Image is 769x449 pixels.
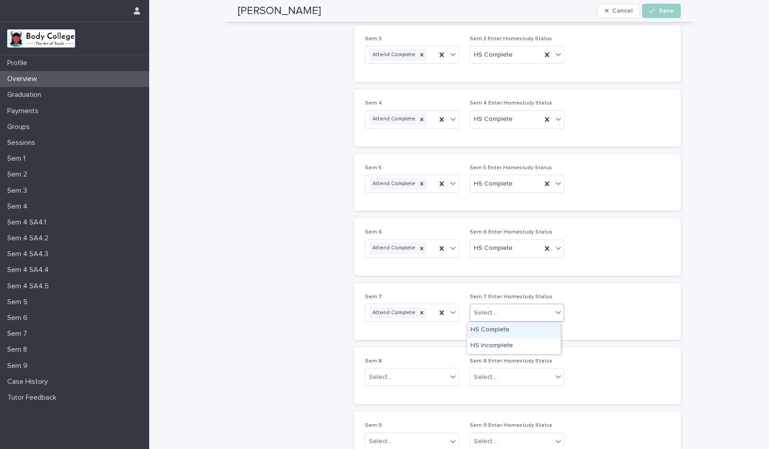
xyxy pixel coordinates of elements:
[659,8,674,14] span: Save
[365,100,382,106] span: Sem 4
[4,139,42,147] p: Sessions
[4,266,56,274] p: Sem 4 SA4.4
[4,154,33,163] p: Sem 1
[467,322,561,338] div: HS Complete
[4,314,35,322] p: Sem 6
[474,115,513,124] span: HS Complete
[4,218,53,227] p: Sem 4 SA4.1
[365,229,382,235] span: Sem 6
[474,373,496,382] div: Select...
[370,242,417,254] div: Attend Complete
[365,165,382,171] span: Sem 5
[470,294,552,300] span: Sem 7 Enter Homestudy Status
[474,437,496,446] div: Select...
[4,107,46,115] p: Payments
[238,5,321,18] h2: [PERSON_NAME]
[470,36,552,42] span: Sem 3 Enter Homestudy Status
[369,437,392,446] div: Select...
[4,75,44,83] p: Overview
[4,362,35,370] p: Sem 9
[4,250,56,258] p: Sem 4 SA4.3
[370,178,417,190] div: Attend Complete
[365,358,382,364] span: Sem 8
[470,423,552,428] span: Sem 9 Enter Homestudy Status
[474,50,513,60] span: HS Complete
[365,36,382,42] span: Sem 3
[4,330,34,338] p: Sem 7
[4,298,35,306] p: Sem 5
[7,29,75,48] img: xvtzy2PTuGgGH0xbwGb2
[4,123,37,131] p: Groups
[470,165,552,171] span: Sem 5 Enter Homestudy Status
[642,4,680,18] button: Save
[370,113,417,125] div: Attend Complete
[467,338,561,354] div: HS Incomplete
[4,393,64,402] p: Tutor Feedback
[474,179,513,189] span: HS Complete
[4,377,55,386] p: Case History
[470,100,552,106] span: Sem 4 Enter Homestudy Status
[4,170,34,179] p: Sem 2
[470,358,552,364] span: Sem 8 Enter Homestudy Status
[4,186,34,195] p: Sem 3
[597,4,641,18] button: Cancel
[370,307,417,319] div: Attend Complete
[4,202,35,211] p: Sem 4
[365,294,382,300] span: Sem 7
[474,308,496,318] div: Select...
[470,229,552,235] span: Sem 6 Enter Homestudy Status
[4,59,34,67] p: Profile
[4,91,48,99] p: Graduation
[4,282,56,291] p: Sem 4 SA4.5
[369,373,392,382] div: Select...
[365,423,382,428] span: Sem 9
[474,244,513,253] span: HS Complete
[612,8,632,14] span: Cancel
[370,49,417,61] div: Attend Complete
[4,345,34,354] p: Sem 8
[4,234,56,243] p: Sem 4 SA4.2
